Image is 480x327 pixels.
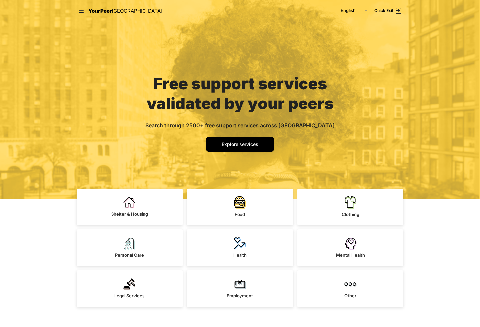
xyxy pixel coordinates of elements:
[374,8,393,13] span: Quick Exit
[111,211,148,217] span: Shelter & Housing
[297,270,404,307] a: Other
[77,189,183,225] a: Shelter & Housing
[88,7,162,15] a: YourPeer[GEOGRAPHIC_DATA]
[77,270,183,307] a: Legal Services
[206,137,274,152] a: Explore services
[233,253,247,258] span: Health
[235,212,245,217] span: Food
[112,8,162,14] span: [GEOGRAPHIC_DATA]
[342,212,359,217] span: Clothing
[88,8,112,14] span: YourPeer
[227,293,253,298] span: Employment
[115,253,144,258] span: Personal Care
[187,270,293,307] a: Employment
[187,229,293,266] a: Health
[145,122,335,129] span: Search through 2500+ free support services across [GEOGRAPHIC_DATA]
[374,7,402,15] a: Quick Exit
[77,229,183,266] a: Personal Care
[344,293,356,298] span: Other
[147,74,334,113] span: Free support services validated by your peers
[187,189,293,225] a: Food
[297,229,404,266] a: Mental Health
[336,253,365,258] span: Mental Health
[297,189,404,225] a: Clothing
[114,293,144,298] span: Legal Services
[222,141,258,147] span: Explore services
